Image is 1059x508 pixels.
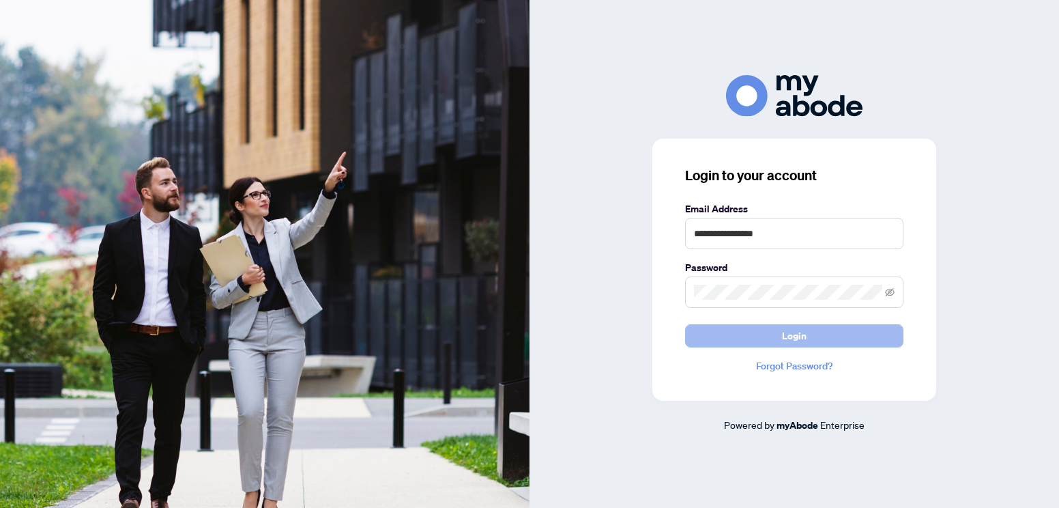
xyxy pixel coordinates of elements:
[685,201,903,216] label: Email Address
[685,166,903,185] h3: Login to your account
[685,324,903,348] button: Login
[782,325,807,347] span: Login
[685,260,903,275] label: Password
[724,419,774,431] span: Powered by
[820,419,865,431] span: Enterprise
[726,75,862,117] img: ma-logo
[885,287,895,297] span: eye-invisible
[685,358,903,373] a: Forgot Password?
[777,418,818,433] a: myAbode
